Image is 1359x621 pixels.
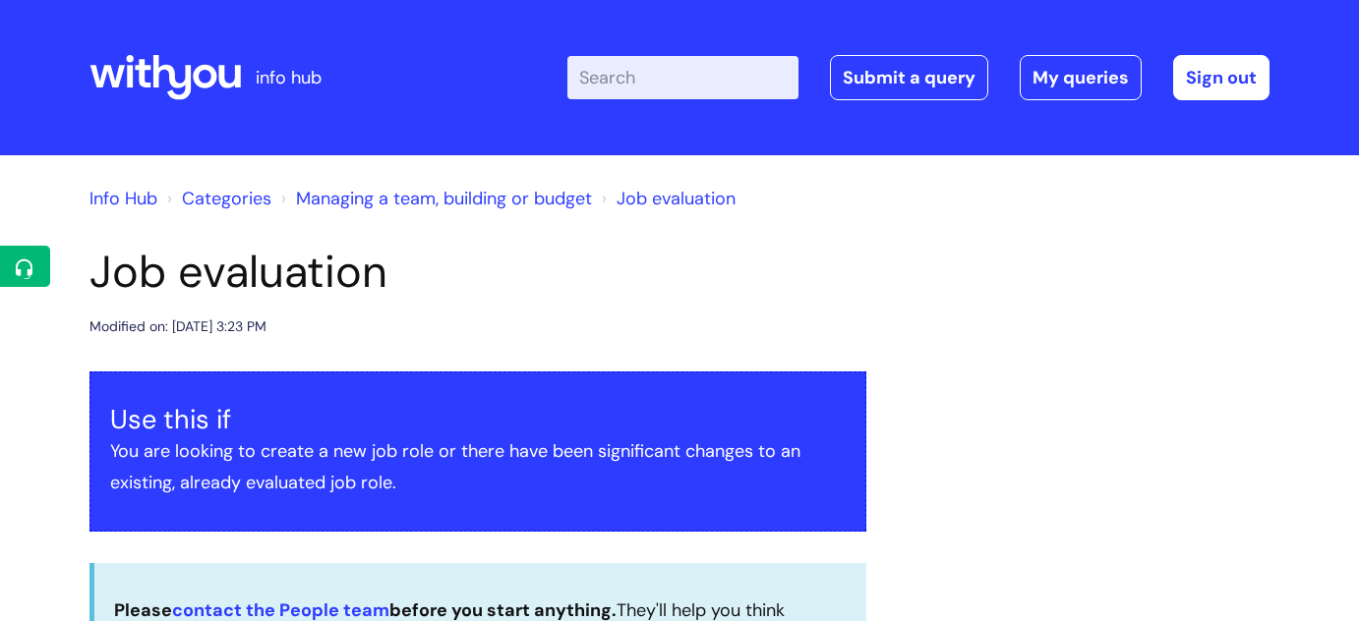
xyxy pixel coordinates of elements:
input: Search [567,56,798,99]
h1: Job evaluation [89,246,866,299]
h3: Use this if [110,404,846,435]
a: Job evaluation [617,187,736,210]
div: | - [567,55,1270,100]
a: Sign out [1173,55,1270,100]
li: Managing a team, building or budget [276,183,592,214]
a: Categories [182,187,271,210]
a: Submit a query [830,55,988,100]
li: Solution home [162,183,271,214]
a: Managing a team, building or budget [296,187,592,210]
a: My queries [1020,55,1142,100]
p: You are looking to create a new job role or there have been significant changes to an existing, a... [110,435,846,499]
li: Job evaluation [597,183,736,214]
a: Info Hub [89,187,157,210]
p: info hub [256,62,322,93]
div: Modified on: [DATE] 3:23 PM [89,314,266,339]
